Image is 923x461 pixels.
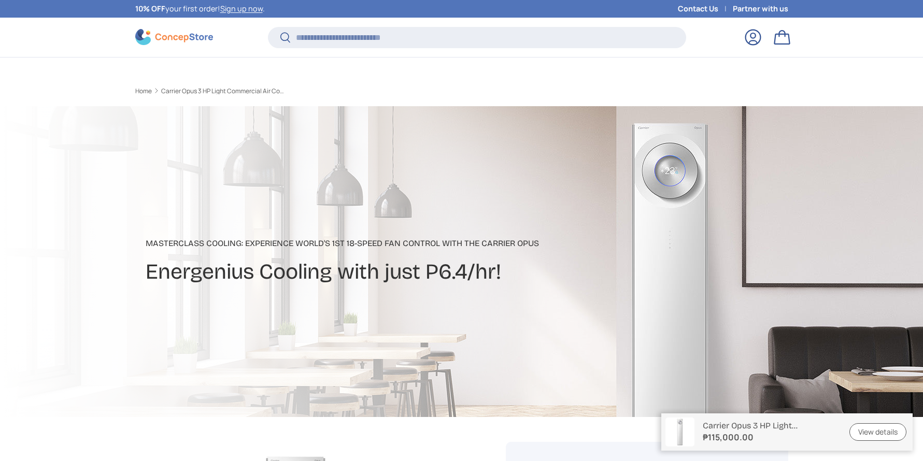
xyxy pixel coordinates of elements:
[135,87,481,96] nav: Breadcrumbs
[703,421,837,430] p: Carrier Opus 3 HP Light Commercial Air Conditioner
[849,423,906,441] a: View details
[733,3,788,15] a: Partner with us
[146,237,539,250] p: Masterclass Cooling: Experience World's 1st 18-speed fan control with the Carrier Opus​
[135,4,165,13] strong: 10% OFF
[146,258,539,286] h2: Energenius Cooling with just P6.4/hr!
[220,4,263,13] a: Sign up now
[135,29,213,45] img: ConcepStore
[703,431,837,443] strong: ₱115,000.00
[135,88,152,94] a: Home
[161,88,286,94] a: Carrier Opus 3 HP Light Commercial Air Conditioner
[678,3,733,15] a: Contact Us
[135,3,265,15] p: your first order! .
[665,417,694,446] img: https://concepstore.ph/products/carrier-opus-3-hp-light-commercial-air-conditioner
